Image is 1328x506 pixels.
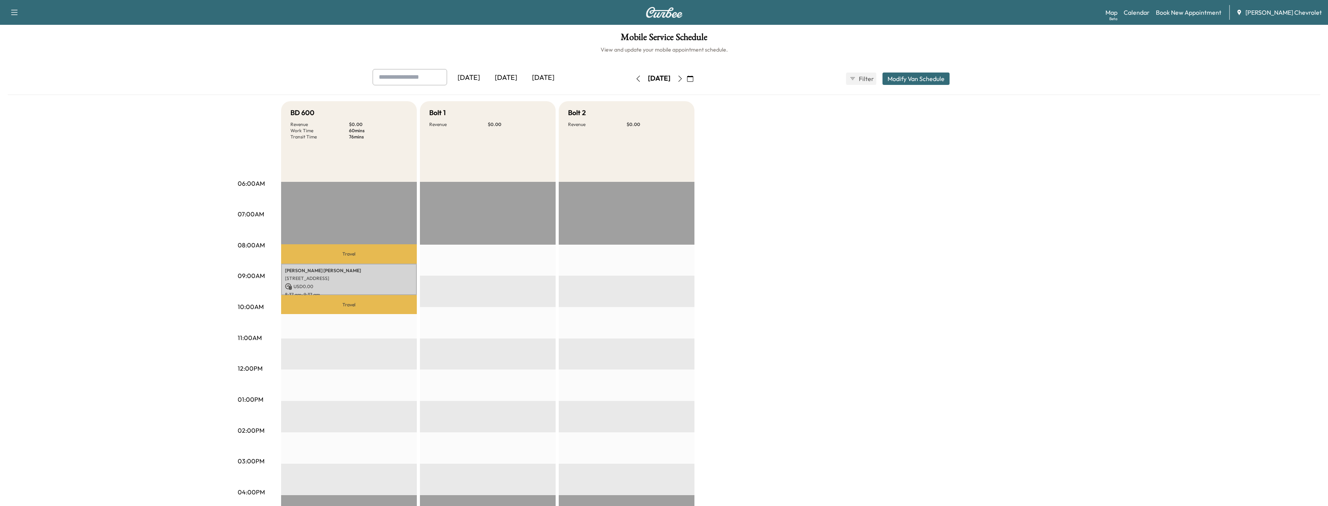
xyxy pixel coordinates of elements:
p: 09:00AM [238,271,265,280]
h1: Mobile Service Schedule [8,33,1320,46]
p: 76 mins [349,134,408,140]
p: Revenue [568,121,627,128]
p: Work Time [290,128,349,134]
span: [PERSON_NAME] Chevrolet [1245,8,1322,17]
p: 8:37 am - 9:37 am [285,292,413,298]
button: Filter [846,73,876,85]
p: Revenue [429,121,488,128]
p: 60 mins [349,128,408,134]
h5: Bolt 2 [568,107,586,118]
p: 11:00AM [238,333,262,342]
p: Transit Time [290,134,349,140]
a: Book New Appointment [1156,8,1221,17]
div: [DATE] [525,69,562,87]
h5: Bolt 1 [429,107,446,118]
p: 02:00PM [238,426,264,435]
div: [DATE] [648,74,670,83]
p: [STREET_ADDRESS] [285,275,413,281]
img: Curbee Logo [646,7,683,18]
p: [PERSON_NAME] [PERSON_NAME] [285,268,413,274]
a: Calendar [1124,8,1150,17]
p: Travel [281,295,417,314]
p: Revenue [290,121,349,128]
p: USD 0.00 [285,283,413,290]
p: 08:00AM [238,240,265,250]
p: 06:00AM [238,179,265,188]
p: $ 0.00 [488,121,546,128]
button: Modify Van Schedule [882,73,950,85]
p: $ 0.00 [349,121,408,128]
div: [DATE] [450,69,487,87]
div: [DATE] [487,69,525,87]
h6: View and update your mobile appointment schedule. [8,46,1320,54]
a: MapBeta [1105,8,1117,17]
h5: BD 600 [290,107,314,118]
p: 12:00PM [238,364,262,373]
p: 10:00AM [238,302,264,311]
p: 07:00AM [238,209,264,219]
p: Travel [281,244,417,264]
p: 04:00PM [238,487,265,497]
span: Filter [859,74,873,83]
p: 03:00PM [238,456,264,466]
p: 01:00PM [238,395,263,404]
div: Beta [1109,16,1117,22]
p: $ 0.00 [627,121,685,128]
